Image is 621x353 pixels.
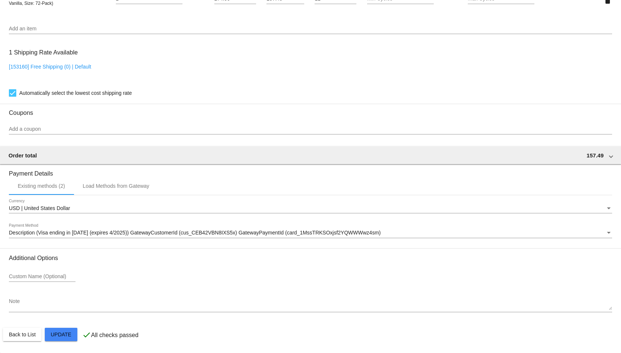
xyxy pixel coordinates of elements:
[83,183,150,189] div: Load Methods from Gateway
[9,26,612,32] input: Add an item
[9,254,612,262] h3: Additional Options
[587,152,604,159] span: 157.49
[9,230,381,236] span: Description (Visa ending in [DATE] (expires 4/2025)) GatewayCustomerId (cus_CEB42VBN8IXS5x) Gatew...
[45,328,77,341] button: Update
[9,230,612,236] mat-select: Payment Method
[82,330,91,339] mat-icon: check
[91,332,138,339] p: All checks passed
[9,44,78,60] h3: 1 Shipping Rate Available
[9,206,612,212] mat-select: Currency
[9,126,612,132] input: Add a coupon
[19,89,132,97] span: Automatically select the lowest cost shipping rate
[9,164,612,177] h3: Payment Details
[9,332,36,337] span: Back to List
[9,64,91,70] a: [153160] Free Shipping (0) | Default
[9,104,612,116] h3: Coupons
[18,183,65,189] div: Existing methods (2)
[9,274,75,280] input: Custom Name (Optional)
[9,205,70,211] span: USD | United States Dollar
[9,152,37,159] span: Order total
[51,332,71,337] span: Update
[3,328,41,341] button: Back to List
